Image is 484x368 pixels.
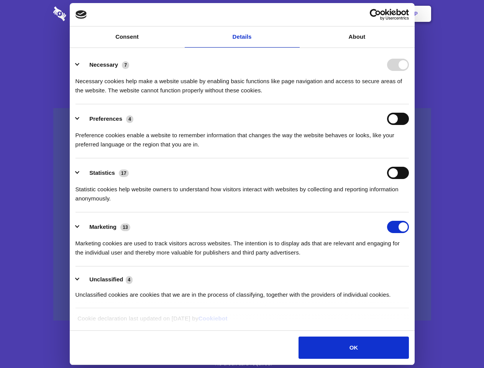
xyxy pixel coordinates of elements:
a: Consent [70,26,185,48]
div: Necessary cookies help make a website usable by enabling basic functions like page navigation and... [75,71,409,95]
span: 7 [122,61,129,69]
button: Unclassified (4) [75,275,138,284]
button: OK [299,337,409,359]
label: Preferences [89,115,122,122]
button: Statistics (17) [75,167,134,179]
label: Necessary [89,61,118,68]
h4: Auto-redaction of sensitive data, encrypted data sharing and self-destructing private chats. Shar... [53,70,431,95]
button: Marketing (13) [75,221,135,233]
a: Pricing [225,2,258,26]
button: Necessary (7) [75,59,134,71]
a: Contact [311,2,346,26]
img: logo [75,10,87,19]
div: Cookie declaration last updated on [DATE] by [72,314,412,329]
span: 4 [126,276,133,284]
button: Preferences (4) [75,113,138,125]
a: Login [348,2,381,26]
a: Cookiebot [199,315,228,322]
label: Statistics [89,169,115,176]
span: 4 [126,115,133,123]
div: Unclassified cookies are cookies that we are in the process of classifying, together with the pro... [75,284,409,299]
img: logo-wordmark-white-trans-d4663122ce5f474addd5e946df7df03e33cb6a1c49d2221995e7729f52c070b2.svg [53,7,119,21]
div: Statistic cookies help website owners to understand how visitors interact with websites by collec... [75,179,409,203]
span: 13 [120,223,130,231]
span: 17 [119,169,129,177]
label: Marketing [89,223,116,230]
div: Preference cookies enable a website to remember information that changes the way the website beha... [75,125,409,149]
div: Marketing cookies are used to track visitors across websites. The intention is to display ads tha... [75,233,409,257]
a: Details [185,26,300,48]
h1: Eliminate Slack Data Loss. [53,34,431,62]
a: Wistia video thumbnail [53,108,431,321]
iframe: Drift Widget Chat Controller [446,330,475,359]
a: About [300,26,415,48]
a: Usercentrics Cookiebot - opens in a new window [342,9,409,20]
